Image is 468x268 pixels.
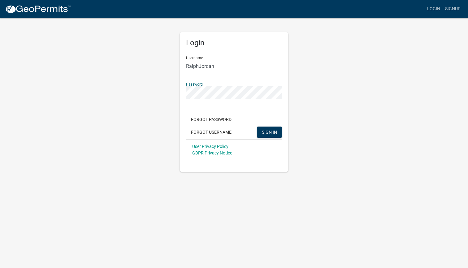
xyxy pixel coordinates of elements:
a: User Privacy Policy [192,144,228,149]
a: GDPR Privacy Notice [192,150,232,155]
a: Signup [443,3,463,15]
span: SIGN IN [262,129,277,134]
button: Forgot Password [186,114,236,125]
button: SIGN IN [257,127,282,138]
h5: Login [186,38,282,47]
button: Forgot Username [186,127,236,138]
a: Login [425,3,443,15]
